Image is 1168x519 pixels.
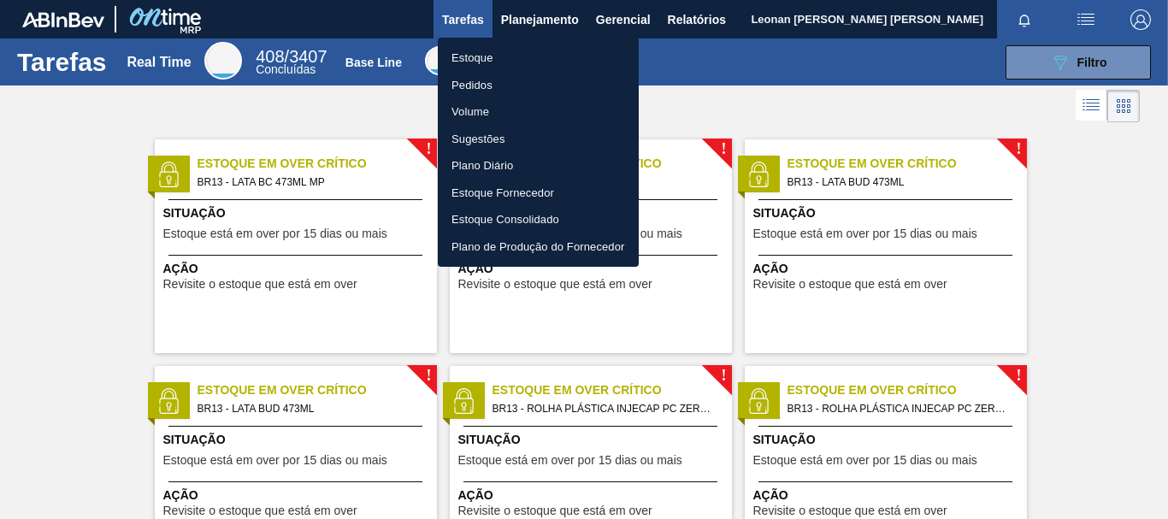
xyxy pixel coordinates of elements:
a: Volume [438,98,639,126]
a: Pedidos [438,72,639,99]
a: Plano de Produção do Fornecedor [438,233,639,261]
a: Estoque Fornecedor [438,180,639,207]
a: Sugestões [438,126,639,153]
a: Plano Diário [438,152,639,180]
a: Estoque [438,44,639,72]
a: Estoque Consolidado [438,206,639,233]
